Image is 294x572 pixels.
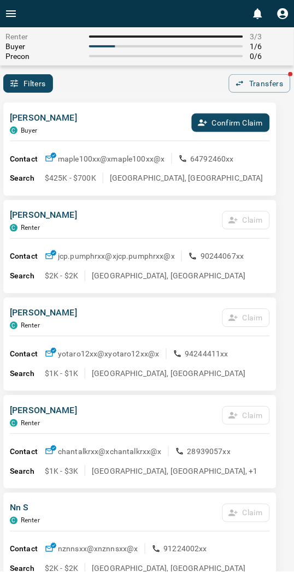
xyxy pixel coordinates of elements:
p: 64792460xx [191,153,234,164]
p: Search [10,173,45,184]
button: Confirm Claim [192,114,270,132]
p: Search [10,466,45,478]
p: Renter [21,322,40,330]
p: Renter [21,517,40,525]
p: maple100xx@x maple100xx@x [58,153,165,164]
p: nznnsxx@x nznnsxx@x [58,544,138,555]
p: Search [10,368,45,380]
p: $425K - $700K [45,173,96,184]
p: Contact [10,251,45,263]
button: Filters [3,74,53,93]
p: yotaro12xx@x yotaro12xx@x [58,349,160,360]
div: condos.ca [10,322,17,330]
p: Search [10,271,45,282]
p: Renter [21,224,40,232]
p: $1K - $1K [45,368,78,379]
p: [GEOGRAPHIC_DATA], [GEOGRAPHIC_DATA], +1 [92,466,258,477]
p: jcp.pumphrxx@x jcp.pumphrxx@x [58,251,175,262]
div: condos.ca [10,420,17,427]
span: 0 / 6 [250,52,289,61]
p: Contact [10,446,45,458]
p: Contact [10,153,45,165]
p: Contact [10,349,45,360]
p: Contact [10,544,45,556]
p: Nn S [10,502,40,515]
p: [PERSON_NAME] [10,209,77,222]
button: Profile [272,3,294,25]
p: Renter [21,420,40,427]
div: condos.ca [10,224,17,232]
p: chantalkrxx@x chantalkrxx@x [58,446,162,457]
span: Renter [5,32,83,41]
button: Transfers [229,74,291,93]
span: 1 / 6 [250,42,289,51]
span: 3 / 3 [250,32,289,41]
span: Precon [5,52,83,61]
p: 91224002xx [164,544,208,555]
p: [GEOGRAPHIC_DATA], [GEOGRAPHIC_DATA] [110,173,263,184]
p: [PERSON_NAME] [10,404,77,418]
p: Buyer [21,127,38,134]
p: [PERSON_NAME] [10,111,77,124]
p: [GEOGRAPHIC_DATA], [GEOGRAPHIC_DATA] [92,271,245,282]
p: 94244411xx [185,349,229,360]
p: $2K - $2K [45,271,78,282]
p: [PERSON_NAME] [10,307,77,320]
p: [GEOGRAPHIC_DATA], [GEOGRAPHIC_DATA] [92,368,245,379]
span: Buyer [5,42,83,51]
div: condos.ca [10,517,17,525]
p: $1K - $3K [45,466,78,477]
p: 90244067xx [201,251,244,262]
div: condos.ca [10,127,17,134]
p: 28939057xx [187,446,231,457]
